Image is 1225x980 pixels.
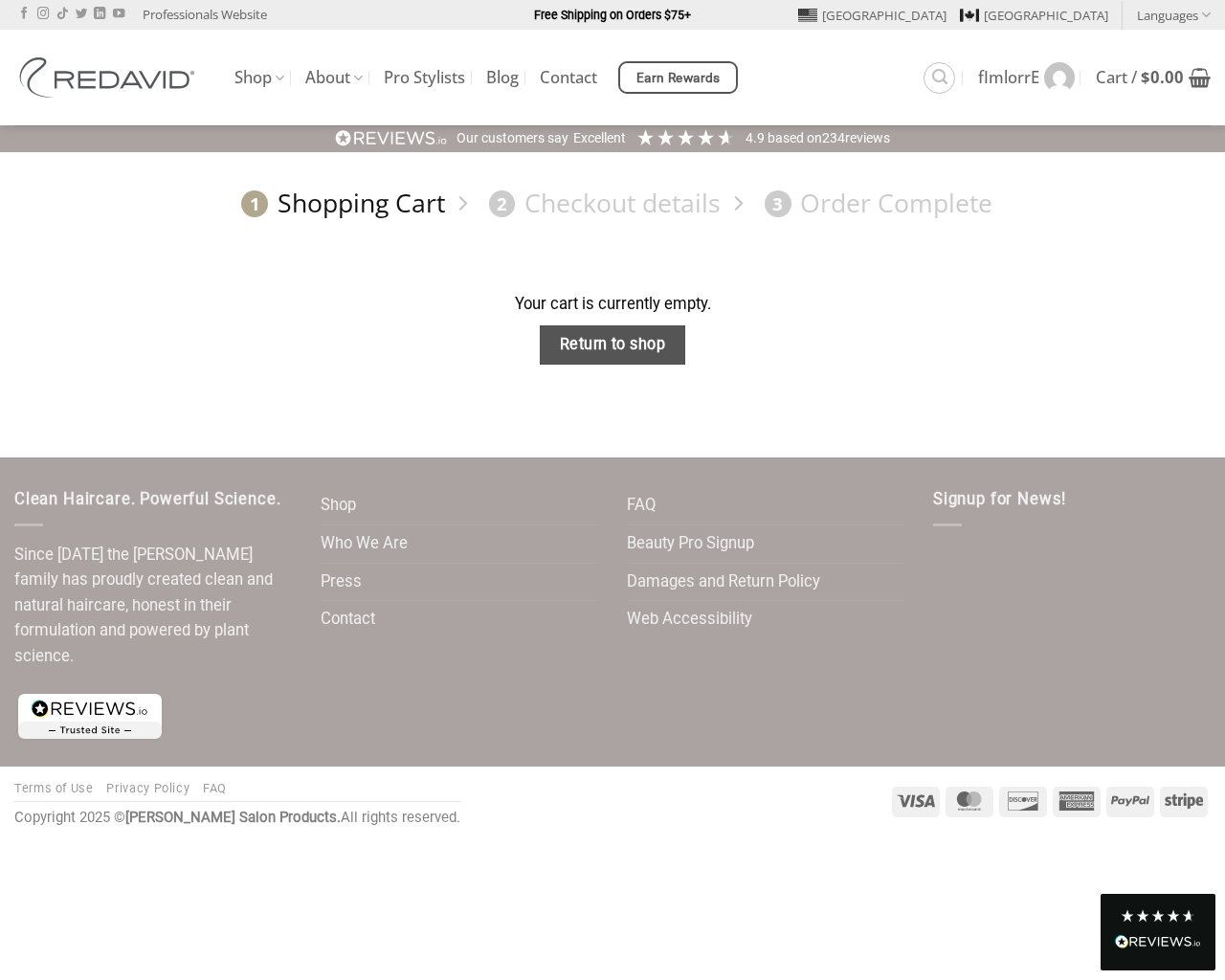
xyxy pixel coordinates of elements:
a: About [305,59,363,97]
div: 4.8 Stars [1120,908,1196,924]
a: [GEOGRAPHIC_DATA] [960,1,1108,30]
span: reviews [845,130,890,145]
a: Web Accessibility [627,601,752,638]
span: Signup for News! [933,490,1066,508]
img: reviews-trust-logo-1.png [14,690,166,743]
span: 1 [241,190,268,217]
div: Read All Reviews [1115,931,1201,956]
a: Who We Are [321,525,408,563]
a: Shop [234,59,284,97]
img: REVIEWS.io [335,129,448,147]
p: Since [DATE] the [PERSON_NAME] family has proudly created clean and natural haircare, honest in t... [14,543,292,670]
a: Pro Stylists [384,60,465,95]
a: Contact [321,601,375,638]
a: FAQ [627,487,656,524]
a: 2Checkout details [479,187,721,220]
span: Clean Haircare. Powerful Science. [14,490,280,508]
div: Payment icons [889,784,1211,817]
a: Terms of Use [14,781,94,795]
div: 4.91 Stars [635,127,736,147]
a: Press [321,564,362,601]
a: Earn Rewards [618,61,738,94]
span: $ [1141,66,1150,88]
a: Damages and Return Policy [627,564,820,601]
span: fImlorrE [978,70,1039,85]
a: Languages [1137,1,1211,29]
a: Follow on LinkedIn [94,8,105,21]
a: View cart [1096,56,1211,99]
strong: Free Shipping on Orders $75+ [534,8,691,22]
a: Return to shop [540,325,685,365]
a: Follow on TikTok [56,8,68,21]
a: fImlorrE [978,53,1075,102]
span: 4.9 [746,130,768,145]
div: Our customers say [457,129,568,148]
a: Search [924,62,955,94]
a: Follow on Twitter [76,8,87,21]
div: Read All Reviews [1101,894,1215,970]
a: Follow on YouTube [113,8,124,21]
a: 1Shopping Cart [233,187,445,220]
span: Cart / [1096,70,1184,85]
a: Contact [540,60,597,95]
img: REDAVID Salon Products | United States [14,57,206,98]
span: Based on [768,130,822,145]
div: Your cart is currently empty. [14,292,1211,318]
div: Copyright 2025 © All rights reserved. [14,807,460,830]
nav: Checkout steps [14,172,1211,234]
a: Follow on Facebook [18,8,30,21]
img: REVIEWS.io [1115,935,1201,948]
bdi: 0.00 [1141,66,1184,88]
span: Earn Rewards [636,68,721,89]
strong: [PERSON_NAME] Salon Products. [125,809,341,826]
a: Shop [321,487,356,524]
a: [GEOGRAPHIC_DATA] [798,1,947,30]
a: Privacy Policy [106,781,189,795]
span: 234 [822,130,845,145]
div: Excellent [573,129,626,148]
a: FAQ [203,781,227,795]
a: Beauty Pro Signup [627,525,754,563]
a: Follow on Instagram [37,8,49,21]
a: Blog [486,60,519,95]
span: 2 [489,190,516,217]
